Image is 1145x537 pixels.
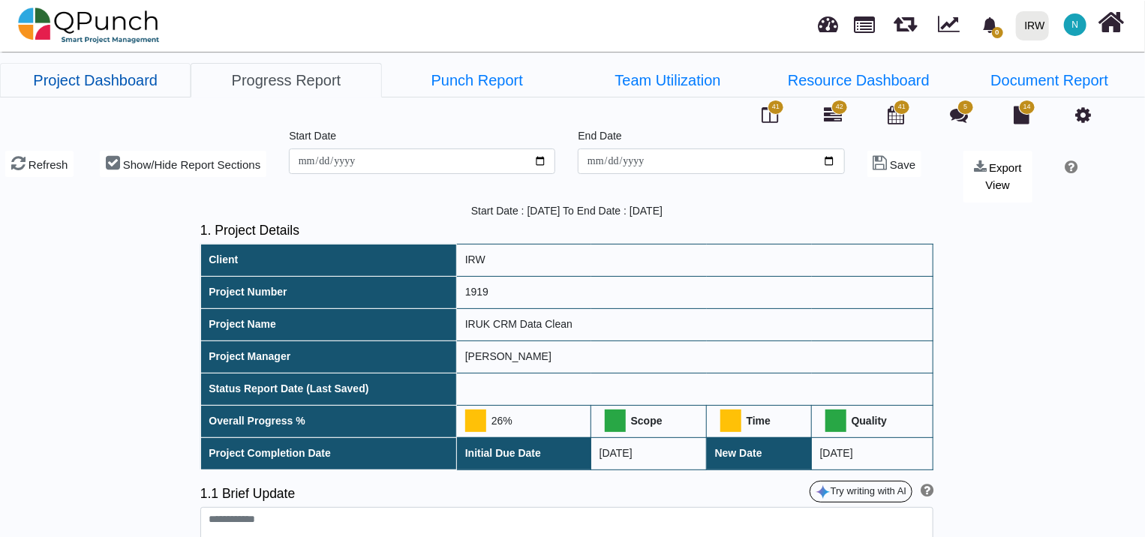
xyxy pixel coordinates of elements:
[471,205,663,217] span: Start Date : [DATE] To End Date : [DATE]
[457,437,591,469] th: Initial Due Date
[200,223,933,238] h5: 1. Project Details
[898,102,906,112] span: 41
[578,128,844,148] legend: End Date
[591,437,707,469] td: [DATE]
[457,308,933,340] td: IRUK CRM Data Clean
[289,128,555,148] legend: Start Date
[200,308,457,340] th: Project Name
[457,405,591,437] td: 26%
[1055,1,1095,49] a: N
[1023,102,1031,112] span: 14
[1098,8,1125,37] i: Home
[812,437,933,469] td: [DATE]
[894,7,917,32] span: Releases
[1025,13,1045,39] div: IRW
[973,1,1010,48] a: bell fill0
[1064,13,1086,36] span: Nizamp
[1060,163,1078,175] a: Help
[982,17,998,33] svg: bell fill
[954,63,1145,97] a: Document Report
[572,63,763,97] li: IRUK CRM Data Clean
[29,158,68,171] span: Refresh
[986,161,1022,191] span: Export View
[707,405,812,437] th: Time
[591,405,707,437] th: Scope
[963,102,967,112] span: 5
[457,340,933,373] td: [PERSON_NAME]
[810,481,912,503] button: Try writing with AI
[191,63,381,97] a: Progress Report
[950,106,968,124] i: Punch Discussion
[1014,106,1029,124] i: Document Library
[123,158,260,171] span: Show/Hide Report Sections
[812,405,933,437] th: Quality
[824,106,842,124] i: Gantt
[572,63,763,97] a: Team Utilization
[763,63,954,97] a: Resource Dashboard
[200,276,457,308] th: Project Number
[819,9,839,31] span: Dashboard
[1009,1,1055,50] a: IRW
[200,486,567,502] h5: 1.1 Brief Update
[200,437,457,469] th: Project Completion Date
[824,112,842,124] a: 42
[5,151,74,177] button: Refresh
[890,158,915,171] span: Save
[18,3,160,48] img: qpunch-sp.fa6292f.png
[457,276,933,308] td: 1919
[200,244,457,276] th: Client
[200,340,457,373] th: Project Manager
[836,102,843,112] span: 42
[855,10,876,33] span: Projects
[200,405,457,437] th: Overall Progress %
[816,484,831,499] img: google-gemini-icon.8b74464.png
[888,106,904,124] i: Calendar
[457,244,933,276] td: IRW
[382,63,572,97] a: Punch Report
[977,11,1003,38] div: Notification
[200,373,457,405] th: Status Report Date (Last Saved)
[1072,20,1079,29] span: N
[992,27,1003,38] span: 0
[707,437,812,469] th: New Date
[867,151,922,177] button: Save
[915,486,933,498] a: Help
[930,1,973,50] div: Dynamic Report
[100,151,266,177] button: Show/Hide Report Sections
[963,151,1032,202] button: Export View
[762,106,778,124] i: Board
[772,102,780,112] span: 41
